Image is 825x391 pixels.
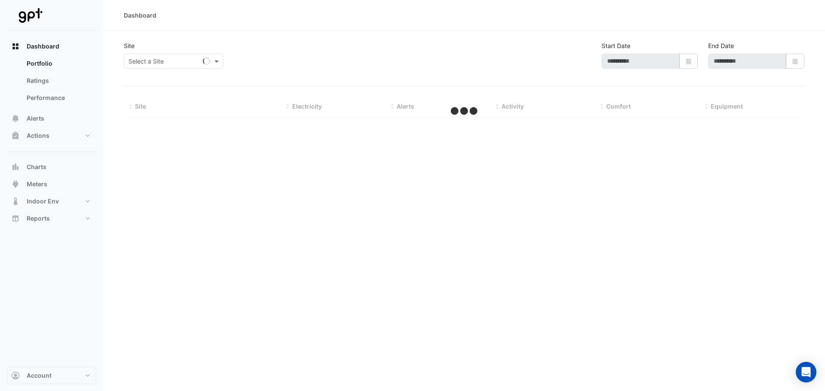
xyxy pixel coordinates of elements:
[20,72,96,89] a: Ratings
[602,41,630,50] label: Start Date
[11,163,20,171] app-icon: Charts
[20,55,96,72] a: Portfolio
[11,214,20,223] app-icon: Reports
[11,114,20,123] app-icon: Alerts
[27,42,59,51] span: Dashboard
[796,362,816,382] div: Open Intercom Messenger
[27,180,47,188] span: Meters
[7,193,96,210] button: Indoor Env
[7,158,96,176] button: Charts
[10,7,49,24] img: Company Logo
[11,42,20,51] app-icon: Dashboard
[27,131,49,140] span: Actions
[7,210,96,227] button: Reports
[124,11,156,20] div: Dashboard
[708,41,734,50] label: End Date
[292,103,322,110] span: Electricity
[11,197,20,206] app-icon: Indoor Env
[7,110,96,127] button: Alerts
[606,103,631,110] span: Comfort
[124,41,134,50] label: Site
[20,89,96,106] a: Performance
[27,371,52,380] span: Account
[135,103,146,110] span: Site
[711,103,743,110] span: Equipment
[11,131,20,140] app-icon: Actions
[501,103,524,110] span: Activity
[27,214,50,223] span: Reports
[7,38,96,55] button: Dashboard
[7,176,96,193] button: Meters
[11,180,20,188] app-icon: Meters
[27,197,59,206] span: Indoor Env
[7,367,96,384] button: Account
[7,127,96,144] button: Actions
[27,114,44,123] span: Alerts
[397,103,414,110] span: Alerts
[27,163,46,171] span: Charts
[7,55,96,110] div: Dashboard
